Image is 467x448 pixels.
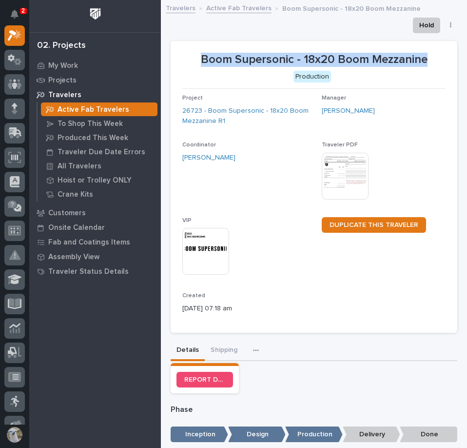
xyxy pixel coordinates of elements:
[330,222,418,228] span: DUPLICATE THIS TRAVELER
[38,173,161,187] a: Hoist or Trolley ONLY
[58,148,145,157] p: Traveler Due Date Errors
[182,218,192,224] span: VIP
[48,91,81,100] p: Travelers
[48,209,86,218] p: Customers
[86,5,104,23] img: Workspace Logo
[38,159,161,173] a: All Travelers
[58,105,129,114] p: Active Fab Travelers
[171,341,205,361] button: Details
[58,176,132,185] p: Hoist or Trolley ONLY
[48,61,78,70] p: My Work
[4,425,25,445] button: users-avatar
[29,73,161,87] a: Projects
[38,187,161,201] a: Crane Kits
[182,53,446,67] p: Boom Supersonic - 18x20 Boom Mezzanine
[48,238,130,247] p: Fab and Coatings Items
[29,264,161,279] a: Traveler Status Details
[29,58,161,73] a: My Work
[171,427,228,443] p: Inception
[182,142,216,148] span: Coordinator
[38,117,161,130] a: To Shop This Week
[182,153,235,163] a: [PERSON_NAME]
[182,304,314,314] p: [DATE] 07:18 am
[322,217,426,233] a: DUPLICATE THIS TRAVELER
[343,427,400,443] p: Delivery
[182,95,203,101] span: Project
[48,253,99,262] p: Assembly View
[400,427,457,443] p: Done
[413,18,440,33] button: Hold
[29,205,161,220] a: Customers
[29,249,161,264] a: Assembly View
[419,20,434,31] span: Hold
[176,372,233,387] a: REPORT DRAWING/DESIGN ISSUE
[4,4,25,24] button: Notifications
[171,405,457,414] p: Phase
[37,41,86,51] div: 02. Projects
[206,2,272,13] a: Active Fab Travelers
[29,220,161,235] a: Onsite Calendar
[322,142,358,148] span: Traveler PDF
[38,102,161,116] a: Active Fab Travelers
[228,427,286,443] p: Design
[29,235,161,249] a: Fab and Coatings Items
[48,224,105,232] p: Onsite Calendar
[38,145,161,159] a: Traveler Due Date Errors
[322,95,346,101] span: Manager
[184,376,225,383] span: REPORT DRAWING/DESIGN ISSUE
[29,87,161,102] a: Travelers
[58,134,128,143] p: Produced This Week
[21,7,25,14] p: 2
[282,2,421,13] p: Boom Supersonic - 18x20 Boom Mezzanine
[285,427,343,443] p: Production
[166,2,195,13] a: Travelers
[38,131,161,144] a: Produced This Week
[182,106,314,126] a: 26723 - Boom Supersonic - 18x20 Boom Mezzanine R1
[293,71,331,83] div: Production
[58,120,123,128] p: To Shop This Week
[48,267,129,276] p: Traveler Status Details
[48,76,77,85] p: Projects
[205,341,243,361] button: Shipping
[12,10,25,25] div: Notifications2
[182,293,205,299] span: Created
[58,190,93,199] p: Crane Kits
[322,106,375,116] a: [PERSON_NAME]
[58,162,101,171] p: All Travelers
